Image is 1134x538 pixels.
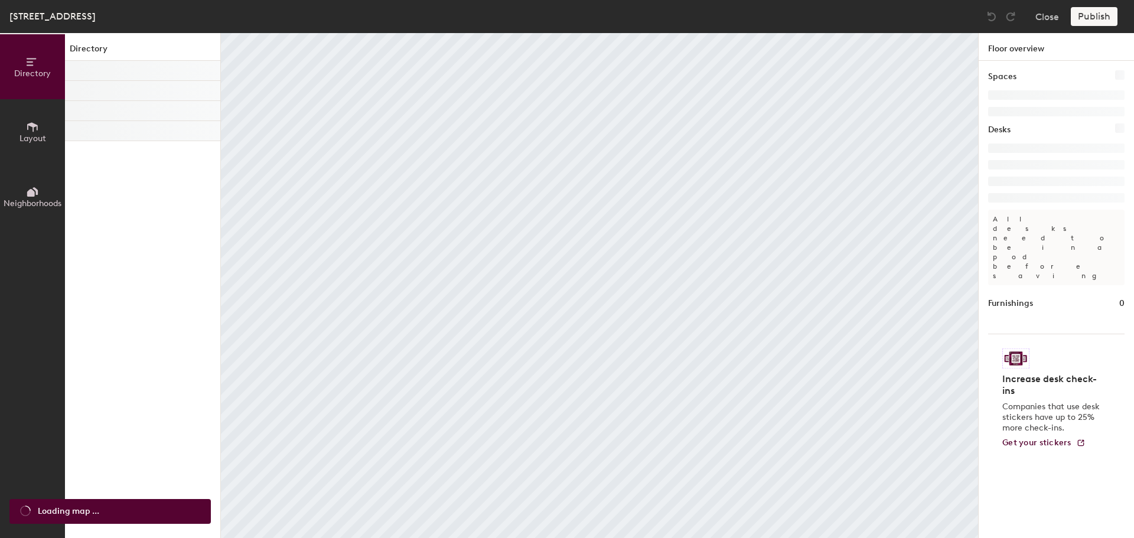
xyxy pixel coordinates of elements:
[988,210,1125,285] p: All desks need to be in a pod before saving
[1002,402,1103,433] p: Companies that use desk stickers have up to 25% more check-ins.
[9,9,96,24] div: [STREET_ADDRESS]
[19,133,46,144] span: Layout
[979,33,1134,61] h1: Floor overview
[4,198,61,208] span: Neighborhoods
[38,505,99,518] span: Loading map ...
[1035,7,1059,26] button: Close
[1005,11,1016,22] img: Redo
[988,123,1011,136] h1: Desks
[1002,438,1071,448] span: Get your stickers
[14,69,51,79] span: Directory
[988,297,1033,310] h1: Furnishings
[1002,373,1103,397] h4: Increase desk check-ins
[986,11,998,22] img: Undo
[1002,348,1029,369] img: Sticker logo
[65,43,220,61] h1: Directory
[988,70,1016,83] h1: Spaces
[1119,297,1125,310] h1: 0
[1002,438,1086,448] a: Get your stickers
[221,33,978,538] canvas: Map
